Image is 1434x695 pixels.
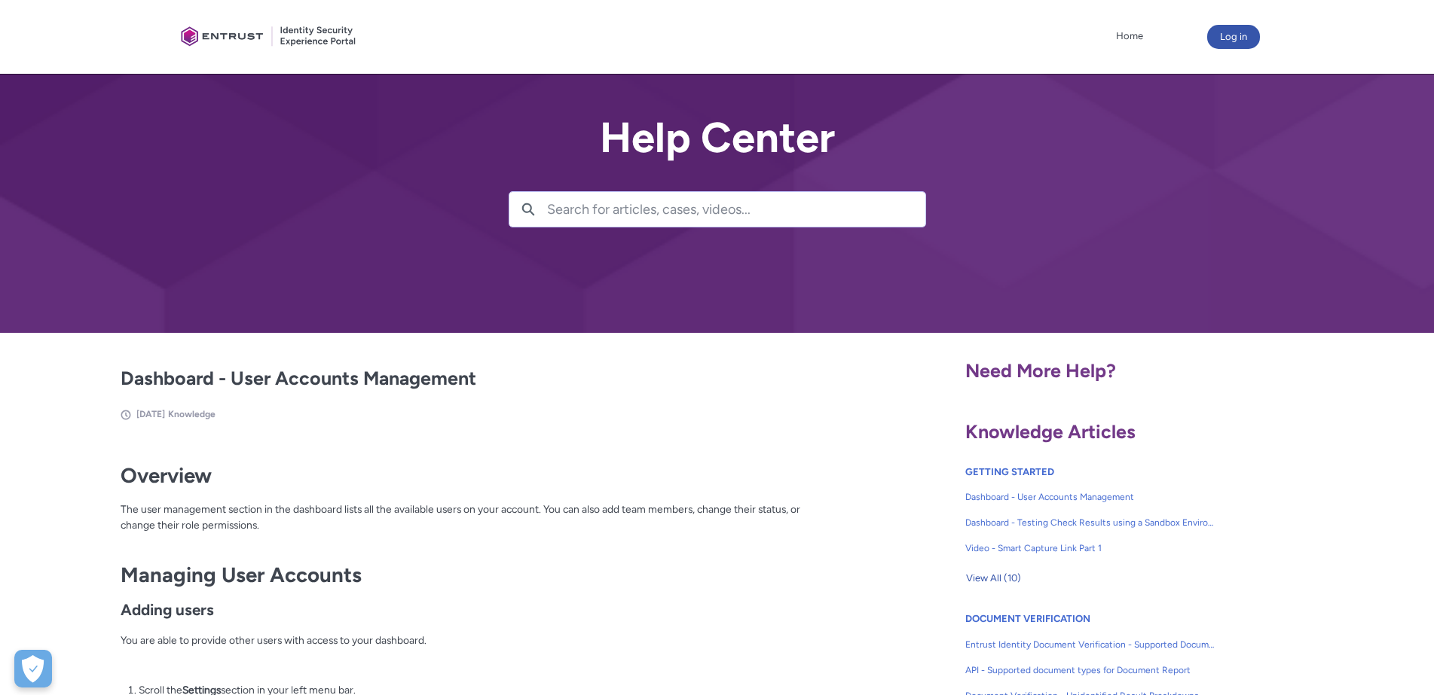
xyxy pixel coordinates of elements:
[965,638,1215,651] span: Entrust Identity Document Verification - Supported Document type and size
[966,567,1021,590] span: View All (10)
[965,541,1215,555] span: Video - Smart Capture Link Part 1
[509,114,926,161] h2: Help Center
[547,192,925,227] input: Search for articles, cases, videos...
[965,359,1116,382] span: Need More Help?
[14,650,52,687] button: Open Preferences
[965,510,1215,535] a: Dashboard - Testing Check Results using a Sandbox Environment
[14,650,52,687] div: Cookie Preferences
[121,633,835,648] p: You are able to provide other users with access to your dashboard.
[965,613,1090,624] a: DOCUMENT VERIFICATION
[965,657,1215,683] a: API - Supported document types for Document Report
[121,364,835,393] h2: Dashboard - User Accounts Management
[1112,25,1147,47] a: Home
[121,463,212,488] strong: Overview
[121,600,214,619] strong: Adding users
[121,562,362,587] strong: Managing User Accounts
[965,566,1022,590] button: View All (10)
[136,409,165,419] span: [DATE]
[965,516,1215,529] span: Dashboard - Testing Check Results using a Sandbox Environment
[1207,25,1260,49] button: Log in
[965,490,1215,504] span: Dashboard - User Accounts Management
[509,192,547,227] button: Search
[965,484,1215,510] a: Dashboard - User Accounts Management
[965,535,1215,561] a: Video - Smart Capture Link Part 1
[965,663,1215,677] span: API - Supported document types for Document Report
[168,407,216,421] li: Knowledge
[121,501,835,548] p: The user management section in the dashboard lists all the available users on your account. You c...
[965,466,1054,477] a: GETTING STARTED
[965,632,1215,657] a: Entrust Identity Document Verification - Supported Document type and size
[965,420,1136,443] span: Knowledge Articles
